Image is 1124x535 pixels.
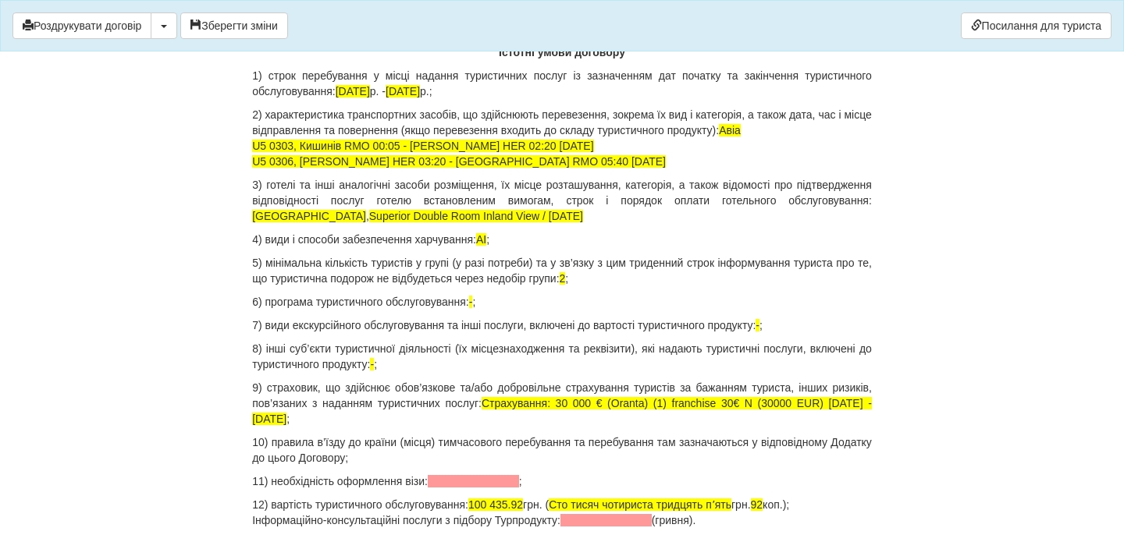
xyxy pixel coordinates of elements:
[751,498,763,511] span: 92
[336,85,370,97] span: [DATE]
[386,85,420,97] span: [DATE]
[469,296,473,308] span: -
[252,232,872,247] p: 4) види і способи забезпечення харчування: ;
[252,68,872,99] p: 1) строк перебування у місці надання туристичних послуг із зазначенням дат початку та закінчення ...
[180,12,288,39] button: Зберегти зміни
[252,255,872,286] p: 5) мінімальна кількість туристів у групі (у разі потреби) та у зв’язку з цим триденний строк інфо...
[756,319,759,331] span: -
[252,140,666,168] span: U5 0303, Кишинів RMO 00:05 - [PERSON_NAME] HER 02:20 [DATE] U5 0306, [PERSON_NAME] HER 03:20 - [G...
[252,473,872,489] p: 11) необхідність оформлення візи: ;
[560,272,566,285] span: 2
[252,397,872,425] span: Страхування: 30 000 € (Oranta) (1) franchise 30€ N (30000 EUR) [DATE] - [DATE]
[12,12,151,39] button: Роздрукувати договір
[252,341,872,372] p: 8) інші суб’єкти туристичної діяльності (їх місцезнаходження та реквізити), які надають туристичн...
[549,498,731,511] span: Сто тисяч чотириста тридцять пʼять
[252,497,872,528] p: 12) вартість туристичного обслуговування: грн. ( грн. коп.); Інформаційно-консультаційні послуги ...
[719,124,741,136] span: Авіа
[468,498,523,511] span: 100 435.92
[252,210,366,222] span: [GEOGRAPHIC_DATA]
[252,294,872,310] p: 6) програма туристичного обслуговування: ;
[252,380,872,427] p: 9) страховик, що здійснює обов’язкове та/або добровільне страхування туристів за бажанням туриста...
[499,46,625,58] b: Істотні умови договору
[252,317,872,333] p: 7) види екскурсійного обслуговування та інші послуги, включені до вартості туристичного продукту: ;
[252,434,872,466] p: 10) правила в’їзду до країни (місця) тимчасового перебування та перебування там зазначаються у ві...
[252,107,872,169] p: 2) характеристика транспортних засобів, що здійснюють перевезення, зокрема їх вид і категорія, а ...
[252,177,872,224] p: 3) готелі та інші аналогічні засоби розміщення, їх місце розташування, категорія, а також відомос...
[369,210,583,222] span: Superior Double Room Inland View / [DATE]
[961,12,1112,39] a: Посилання для туриста
[476,233,486,246] span: AI
[370,358,374,370] span: -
